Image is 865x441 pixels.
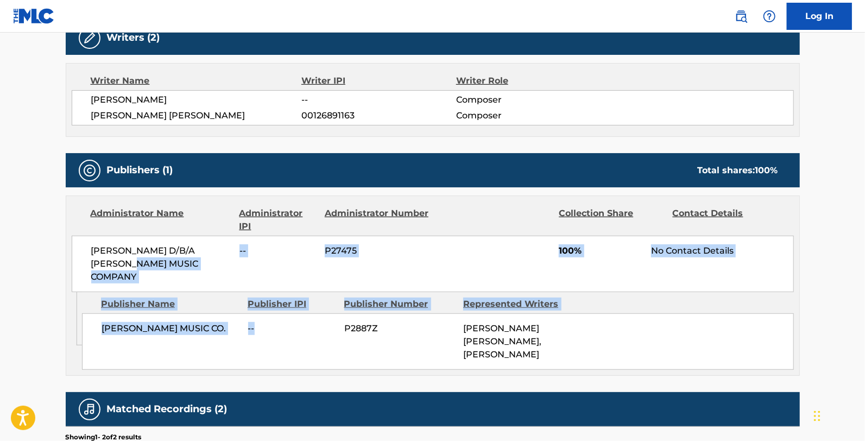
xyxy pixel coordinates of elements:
[787,3,852,30] a: Log In
[91,244,232,283] span: [PERSON_NAME] D/B/A [PERSON_NAME] MUSIC COMPANY
[344,298,455,311] div: Publisher Number
[755,165,778,175] span: 100 %
[301,93,456,106] span: --
[83,403,96,416] img: Matched Recordings
[83,31,96,45] img: Writers
[301,109,456,122] span: 00126891163
[814,400,820,432] div: Drag
[811,389,865,441] iframe: Chat Widget
[730,5,752,27] a: Public Search
[463,323,541,360] span: [PERSON_NAME] [PERSON_NAME], [PERSON_NAME]
[325,244,430,257] span: P27475
[325,207,430,233] div: Administrator Number
[456,93,597,106] span: Composer
[107,164,173,177] h5: Publishers (1)
[759,5,780,27] div: Help
[102,322,240,335] span: [PERSON_NAME] MUSIC CO.
[463,298,574,311] div: Represented Writers
[13,8,55,24] img: MLC Logo
[456,74,597,87] div: Writer Role
[91,109,302,122] span: [PERSON_NAME] [PERSON_NAME]
[763,10,776,23] img: help
[107,403,228,415] h5: Matched Recordings (2)
[248,298,336,311] div: Publisher IPI
[239,244,317,257] span: --
[559,244,643,257] span: 100%
[698,164,778,177] div: Total shares:
[344,322,455,335] span: P2887Z
[651,244,793,257] div: No Contact Details
[456,109,597,122] span: Composer
[735,10,748,23] img: search
[101,298,239,311] div: Publisher Name
[559,207,664,233] div: Collection Share
[107,31,160,44] h5: Writers (2)
[83,164,96,177] img: Publishers
[239,207,317,233] div: Administrator IPI
[91,93,302,106] span: [PERSON_NAME]
[91,207,231,233] div: Administrator Name
[91,74,302,87] div: Writer Name
[248,322,336,335] span: --
[673,207,778,233] div: Contact Details
[301,74,456,87] div: Writer IPI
